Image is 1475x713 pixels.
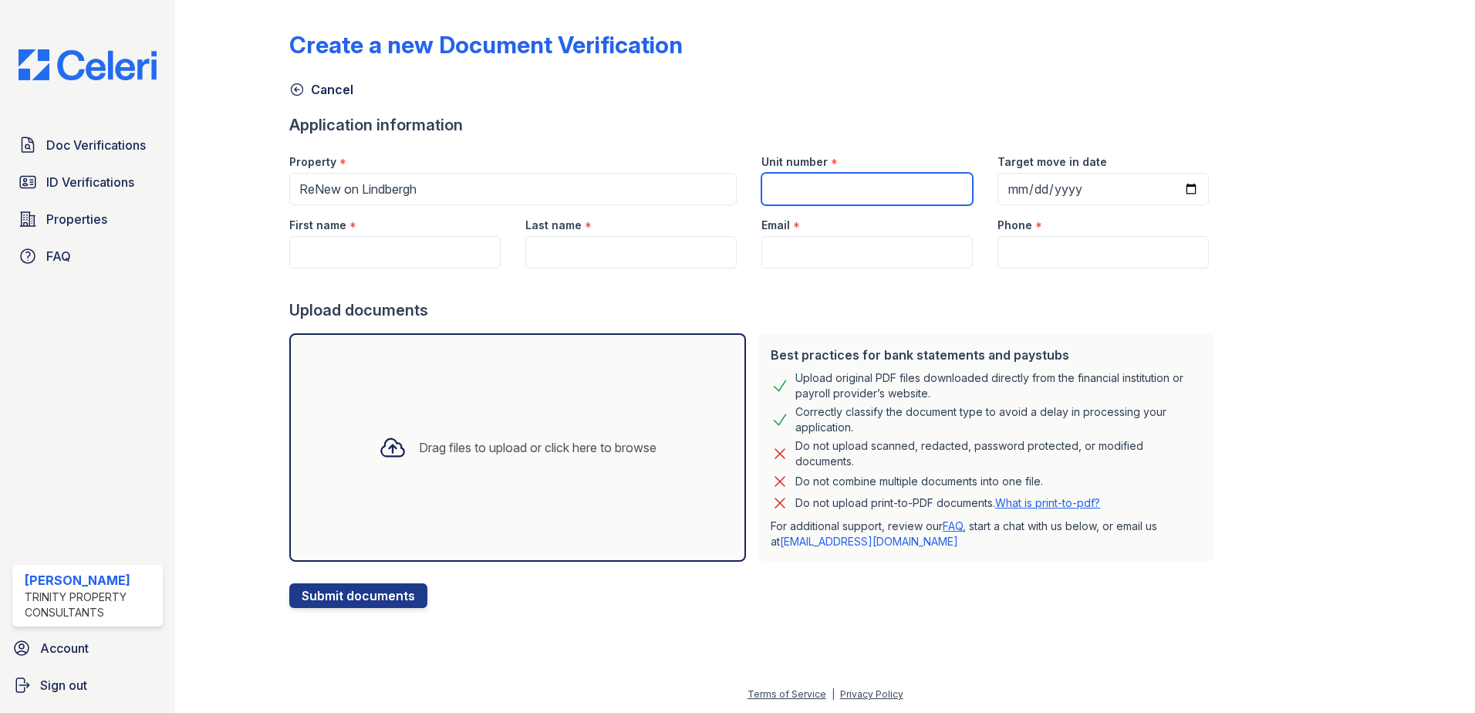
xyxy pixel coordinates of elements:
[761,154,828,170] label: Unit number
[832,688,835,700] div: |
[12,167,163,198] a: ID Verifications
[943,519,963,532] a: FAQ
[25,590,157,620] div: Trinity Property Consultants
[995,496,1100,509] a: What is print-to-pdf?
[525,218,582,233] label: Last name
[12,241,163,272] a: FAQ
[289,218,346,233] label: First name
[761,218,790,233] label: Email
[46,136,146,154] span: Doc Verifications
[40,639,89,657] span: Account
[6,670,169,701] a: Sign out
[40,676,87,694] span: Sign out
[997,154,1107,170] label: Target move in date
[289,31,683,59] div: Create a new Document Verification
[46,210,107,228] span: Properties
[795,370,1203,401] div: Upload original PDF files downloaded directly from the financial institution or payroll provider’...
[795,495,1100,511] p: Do not upload print-to-PDF documents.
[771,519,1203,549] p: For additional support, review our , start a chat with us below, or email us at
[289,114,1221,136] div: Application information
[419,438,656,457] div: Drag files to upload or click here to browse
[289,299,1221,321] div: Upload documents
[25,571,157,590] div: [PERSON_NAME]
[795,438,1203,469] div: Do not upload scanned, redacted, password protected, or modified documents.
[795,404,1203,435] div: Correctly classify the document type to avoid a delay in processing your application.
[997,218,1032,233] label: Phone
[6,49,169,80] img: CE_Logo_Blue-a8612792a0a2168367f1c8372b55b34899dd931a85d93a1a3d3e32e68fde9ad4.png
[289,154,336,170] label: Property
[289,80,353,99] a: Cancel
[46,173,134,191] span: ID Verifications
[46,247,71,265] span: FAQ
[748,688,826,700] a: Terms of Service
[840,688,903,700] a: Privacy Policy
[780,535,958,548] a: [EMAIL_ADDRESS][DOMAIN_NAME]
[12,204,163,235] a: Properties
[6,633,169,664] a: Account
[289,583,427,608] button: Submit documents
[771,346,1203,364] div: Best practices for bank statements and paystubs
[12,130,163,161] a: Doc Verifications
[795,472,1043,491] div: Do not combine multiple documents into one file.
